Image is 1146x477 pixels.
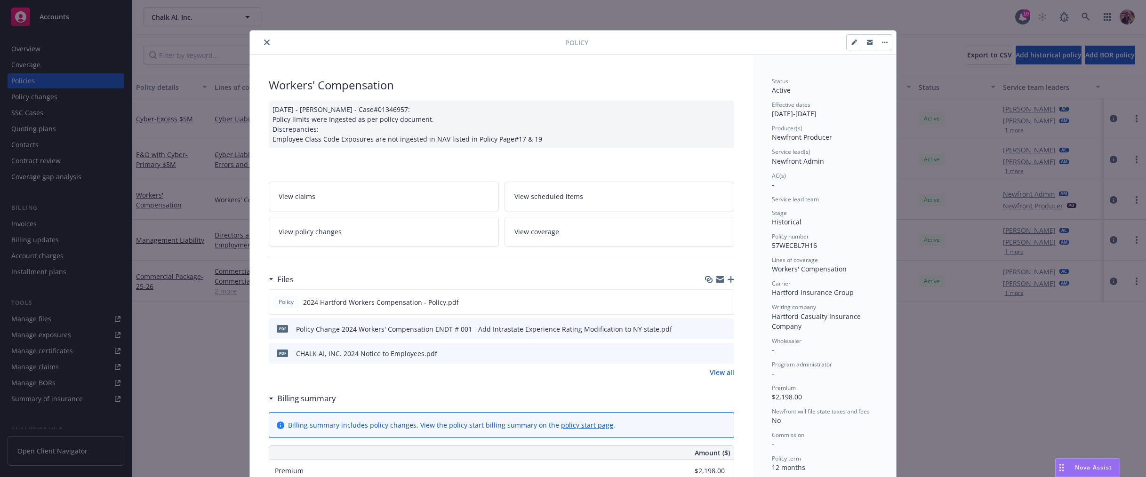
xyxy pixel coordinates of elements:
[269,182,499,211] a: View claims
[275,466,304,475] span: Premium
[772,369,774,378] span: -
[277,350,288,357] span: pdf
[277,325,288,332] span: pdf
[695,448,730,458] span: Amount ($)
[269,101,734,148] div: [DATE] - [PERSON_NAME] - Case#01346957: Policy limits were Ingested as per policy document. Discr...
[772,463,805,472] span: 12 months
[772,101,810,109] span: Effective dates
[772,133,832,142] span: Newfront Producer
[772,172,786,180] span: AC(s)
[261,37,272,48] button: close
[772,232,809,240] span: Policy number
[772,288,854,297] span: Hartford Insurance Group
[1075,463,1112,471] span: Nova Assist
[772,77,788,85] span: Status
[277,273,294,286] h3: Files
[772,124,802,132] span: Producer(s)
[772,416,781,425] span: No
[706,297,714,307] button: download file
[514,227,559,237] span: View coverage
[772,195,819,203] span: Service lead team
[772,209,787,217] span: Stage
[561,421,613,429] a: policy start page
[772,360,832,368] span: Program administrator
[565,38,588,48] span: Policy
[296,349,437,358] div: CHALK AI, INC. 2024 Notice to Employees.pdf
[772,439,774,448] span: -
[772,264,847,273] span: Workers' Compensation
[772,337,801,345] span: Wholesaler
[277,298,296,306] span: Policy
[772,384,796,392] span: Premium
[772,241,817,250] span: 57WECBL7H16
[772,279,791,287] span: Carrier
[1056,459,1067,477] div: Drag to move
[269,392,336,405] div: Billing summary
[514,191,583,201] span: View scheduled items
[505,182,735,211] a: View scheduled items
[772,148,810,156] span: Service lead(s)
[721,297,730,307] button: preview file
[772,180,774,189] span: -
[505,217,735,246] a: View coverage
[277,392,336,405] h3: Billing summary
[288,420,615,430] div: Billing summary includes policy changes. View the policy start billing summary on the .
[296,324,672,334] div: Policy Change 2024 Workers' Compensation ENDT # 001 - Add Intrastate Experience Rating Modificati...
[269,77,734,93] div: Workers' Compensation
[772,101,877,119] div: [DATE] - [DATE]
[710,367,734,377] a: View all
[772,256,818,264] span: Lines of coverage
[772,392,802,401] span: $2,198.00
[772,407,870,415] span: Newfront will file state taxes and fees
[772,157,824,166] span: Newfront Admin
[772,345,774,354] span: -
[772,217,801,226] span: Historical
[269,217,499,246] a: View policy changes
[772,431,804,439] span: Commission
[772,86,791,95] span: Active
[1055,458,1120,477] button: Nova Assist
[772,454,801,462] span: Policy term
[722,324,730,334] button: preview file
[722,349,730,358] button: preview file
[707,324,714,334] button: download file
[707,349,714,358] button: download file
[772,312,863,331] span: Hartford Casualty Insurance Company
[772,303,816,311] span: Writing company
[269,273,294,286] div: Files
[279,191,315,201] span: View claims
[279,227,342,237] span: View policy changes
[303,297,459,307] span: 2024 Hartford Workers Compensation - Policy.pdf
